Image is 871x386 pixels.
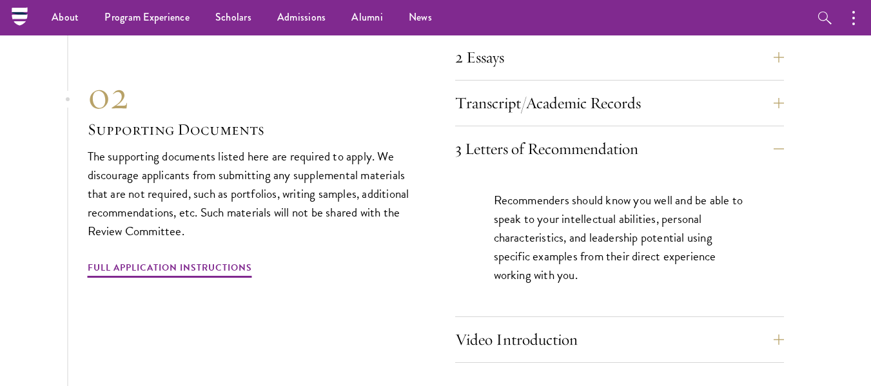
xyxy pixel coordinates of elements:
button: Transcript/Academic Records [455,88,784,119]
a: Full Application Instructions [88,260,252,280]
button: 2 Essays [455,42,784,73]
p: The supporting documents listed here are required to apply. We discourage applicants from submitt... [88,147,416,240]
button: Video Introduction [455,324,784,355]
div: 02 [88,72,416,119]
button: 3 Letters of Recommendation [455,133,784,164]
p: Recommenders should know you well and be able to speak to your intellectual abilities, personal c... [494,191,745,284]
h3: Supporting Documents [88,119,416,140]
